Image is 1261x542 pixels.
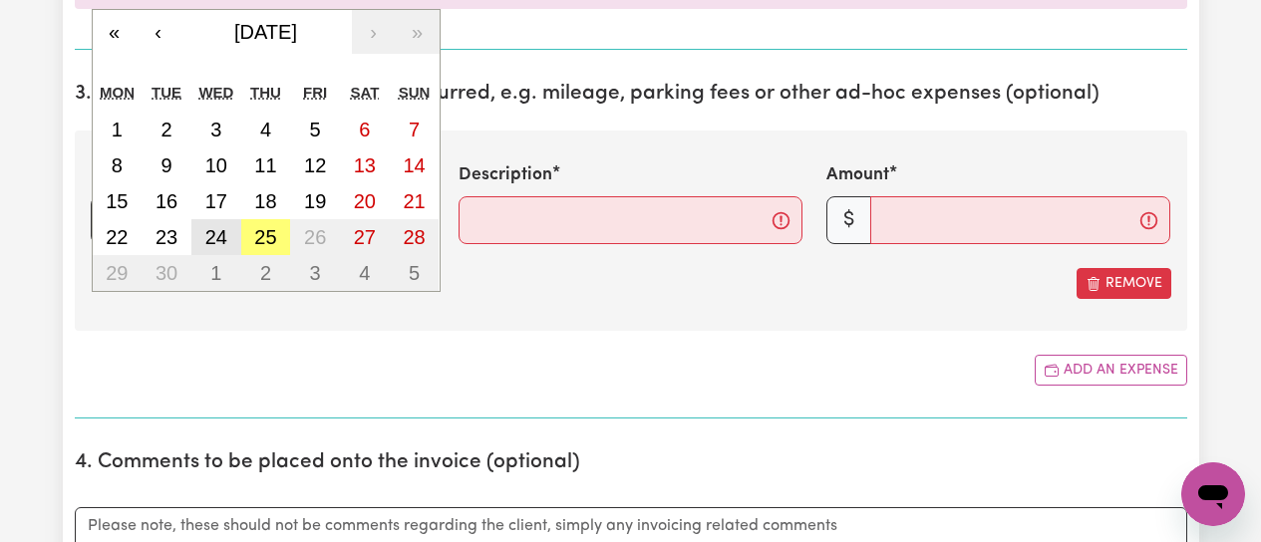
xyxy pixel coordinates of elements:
button: October 5, 2025 [390,255,440,291]
abbr: September 24, 2025 [205,226,227,248]
button: September 28, 2025 [390,219,440,255]
button: September 4, 2025 [241,112,291,147]
h2: 4. Comments to be placed onto the invoice (optional) [75,450,1187,475]
button: September 22, 2025 [93,219,143,255]
button: Remove this expense [1077,268,1171,299]
label: Description [459,162,552,188]
abbr: September 13, 2025 [354,154,376,176]
button: » [396,10,440,54]
abbr: September 19, 2025 [304,190,326,212]
button: September 11, 2025 [241,147,291,183]
button: September 2, 2025 [142,112,191,147]
button: September 20, 2025 [340,183,390,219]
button: September 8, 2025 [93,147,143,183]
button: September 25, 2025 [241,219,291,255]
abbr: September 9, 2025 [160,154,171,176]
button: September 19, 2025 [290,183,340,219]
button: September 27, 2025 [340,219,390,255]
abbr: September 5, 2025 [310,119,321,140]
label: Amount [826,162,889,188]
button: September 26, 2025 [290,219,340,255]
abbr: September 20, 2025 [354,190,376,212]
button: September 6, 2025 [340,112,390,147]
abbr: September 6, 2025 [359,119,370,140]
span: $ [826,196,871,244]
abbr: September 12, 2025 [304,154,326,176]
abbr: September 21, 2025 [403,190,425,212]
button: September 3, 2025 [191,112,241,147]
h2: 3. Include any additional expenses incurred, e.g. mileage, parking fees or other ad-hoc expenses ... [75,82,1187,107]
abbr: September 3, 2025 [210,119,221,140]
label: Date [91,162,131,188]
button: › [352,10,396,54]
button: September 15, 2025 [93,183,143,219]
abbr: October 1, 2025 [210,262,221,284]
button: October 4, 2025 [340,255,390,291]
button: September 7, 2025 [390,112,440,147]
abbr: September 14, 2025 [403,154,425,176]
button: October 3, 2025 [290,255,340,291]
abbr: Monday [100,84,135,101]
abbr: September 16, 2025 [156,190,177,212]
button: September 16, 2025 [142,183,191,219]
abbr: September 18, 2025 [254,190,276,212]
abbr: September 8, 2025 [112,154,123,176]
button: September 21, 2025 [390,183,440,219]
abbr: September 1, 2025 [112,119,123,140]
abbr: September 11, 2025 [254,154,276,176]
button: October 1, 2025 [191,255,241,291]
abbr: Thursday [250,84,281,101]
button: September 1, 2025 [93,112,143,147]
button: September 18, 2025 [241,183,291,219]
button: September 24, 2025 [191,219,241,255]
abbr: October 5, 2025 [409,262,420,284]
button: September 30, 2025 [142,255,191,291]
abbr: Tuesday [152,84,181,101]
button: September 14, 2025 [390,147,440,183]
abbr: September 28, 2025 [403,226,425,248]
button: [DATE] [180,10,352,54]
button: September 23, 2025 [142,219,191,255]
abbr: September 27, 2025 [354,226,376,248]
button: September 12, 2025 [290,147,340,183]
abbr: September 29, 2025 [106,262,128,284]
abbr: Friday [303,84,327,101]
abbr: September 4, 2025 [260,119,271,140]
abbr: October 4, 2025 [359,262,370,284]
abbr: September 7, 2025 [409,119,420,140]
abbr: September 22, 2025 [106,226,128,248]
button: « [93,10,137,54]
abbr: September 30, 2025 [156,262,177,284]
button: September 13, 2025 [340,147,390,183]
span: [DATE] [234,21,297,43]
abbr: September 10, 2025 [205,154,227,176]
button: September 29, 2025 [93,255,143,291]
button: ‹ [137,10,180,54]
button: September 17, 2025 [191,183,241,219]
button: September 9, 2025 [142,147,191,183]
abbr: Wednesday [198,84,233,101]
button: September 5, 2025 [290,112,340,147]
abbr: October 2, 2025 [260,262,271,284]
abbr: Saturday [350,84,379,101]
abbr: September 23, 2025 [156,226,177,248]
abbr: September 17, 2025 [205,190,227,212]
button: October 2, 2025 [241,255,291,291]
abbr: September 2, 2025 [160,119,171,140]
iframe: Button to launch messaging window [1181,462,1245,526]
abbr: Sunday [399,84,431,101]
abbr: October 3, 2025 [310,262,321,284]
abbr: September 25, 2025 [254,226,276,248]
button: Add another expense [1035,355,1187,386]
abbr: September 26, 2025 [304,226,326,248]
button: September 10, 2025 [191,147,241,183]
abbr: September 15, 2025 [106,190,128,212]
